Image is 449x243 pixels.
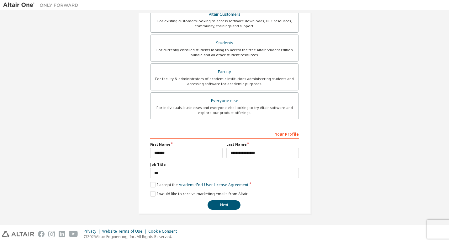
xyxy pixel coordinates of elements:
div: Cookie Consent [148,229,181,234]
label: Job Title [150,162,299,167]
div: Faculty [154,67,295,76]
div: For existing customers looking to access software downloads, HPC resources, community, trainings ... [154,19,295,29]
label: I would like to receive marketing emails from Altair [150,191,248,197]
a: Academic End-User License Agreement [179,182,248,187]
button: Next [208,200,240,210]
label: Last Name [226,142,299,147]
img: altair_logo.svg [2,231,34,237]
div: Website Terms of Use [102,229,148,234]
label: I accept the [150,182,248,187]
p: © 2025 Altair Engineering, Inc. All Rights Reserved. [84,234,181,239]
label: First Name [150,142,223,147]
img: facebook.svg [38,231,45,237]
div: For individuals, businesses and everyone else looking to try Altair software and explore our prod... [154,105,295,115]
div: Altair Customers [154,10,295,19]
div: Privacy [84,229,102,234]
img: Altair One [3,2,82,8]
img: linkedin.svg [59,231,65,237]
div: Students [154,39,295,47]
div: Your Profile [150,129,299,139]
div: For currently enrolled students looking to access the free Altair Student Edition bundle and all ... [154,47,295,57]
div: For faculty & administrators of academic institutions administering students and accessing softwa... [154,76,295,86]
img: youtube.svg [69,231,78,237]
img: instagram.svg [48,231,55,237]
div: Everyone else [154,96,295,105]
